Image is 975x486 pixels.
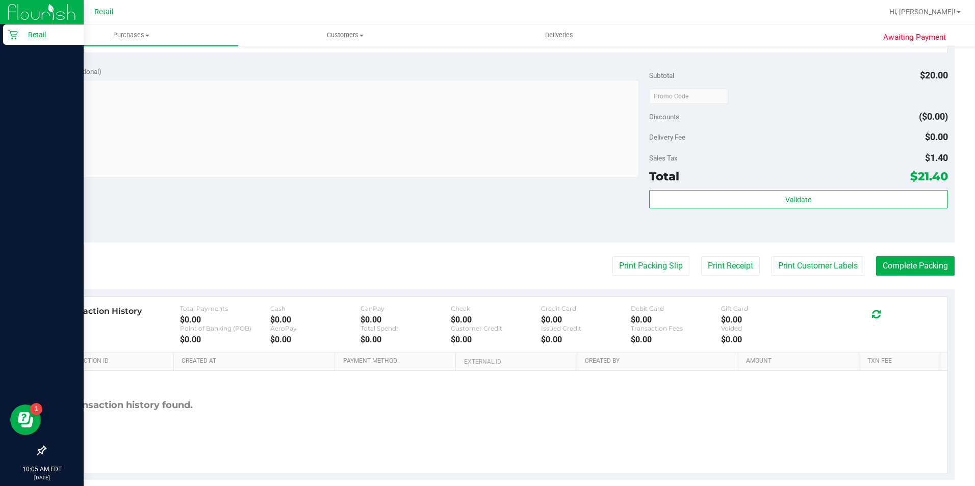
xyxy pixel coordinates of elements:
[541,305,631,312] div: Credit Card
[925,131,948,142] span: $0.00
[649,107,679,126] span: Discounts
[541,335,631,344] div: $0.00
[721,305,811,312] div: Gift Card
[721,325,811,332] div: Voided
[649,133,685,141] span: Delivery Fee
[361,335,451,344] div: $0.00
[5,465,79,474] p: 10:05 AM EDT
[925,152,948,163] span: $1.40
[180,335,270,344] div: $0.00
[649,190,948,208] button: Validate
[270,335,361,344] div: $0.00
[883,32,946,43] span: Awaiting Payment
[182,357,331,365] a: Created At
[94,8,114,16] span: Retail
[649,89,728,104] input: Promo Code
[451,315,541,325] div: $0.00
[772,256,864,276] button: Print Customer Labels
[612,256,689,276] button: Print Packing Slip
[649,154,678,162] span: Sales Tax
[270,305,361,312] div: Cash
[24,24,238,46] a: Purchases
[867,357,936,365] a: Txn Fee
[455,353,576,371] th: External ID
[721,315,811,325] div: $0.00
[920,70,948,80] span: $20.00
[18,29,79,41] p: Retail
[30,403,42,415] iframe: Resource center unread badge
[876,256,955,276] button: Complete Packing
[343,357,452,365] a: Payment Method
[60,357,170,365] a: Transaction ID
[361,325,451,332] div: Total Spendr
[24,31,238,40] span: Purchases
[721,335,811,344] div: $0.00
[631,335,721,344] div: $0.00
[785,196,811,204] span: Validate
[451,325,541,332] div: Customer Credit
[10,404,41,435] iframe: Resource center
[180,325,270,332] div: Point of Banking (POB)
[919,111,948,122] span: ($0.00)
[631,305,721,312] div: Debit Card
[746,357,855,365] a: Amount
[270,315,361,325] div: $0.00
[451,335,541,344] div: $0.00
[451,305,541,312] div: Check
[53,371,193,440] div: No transaction history found.
[585,357,734,365] a: Created By
[361,305,451,312] div: CanPay
[8,30,18,40] inline-svg: Retail
[649,71,674,79] span: Subtotal
[5,474,79,481] p: [DATE]
[541,315,631,325] div: $0.00
[631,325,721,332] div: Transaction Fees
[541,325,631,332] div: Issued Credit
[889,8,956,16] span: Hi, [PERSON_NAME]!
[180,315,270,325] div: $0.00
[239,31,451,40] span: Customers
[701,256,760,276] button: Print Receipt
[361,315,451,325] div: $0.00
[180,305,270,312] div: Total Payments
[631,315,721,325] div: $0.00
[270,325,361,332] div: AeroPay
[910,169,948,183] span: $21.40
[238,24,452,46] a: Customers
[649,169,679,183] span: Total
